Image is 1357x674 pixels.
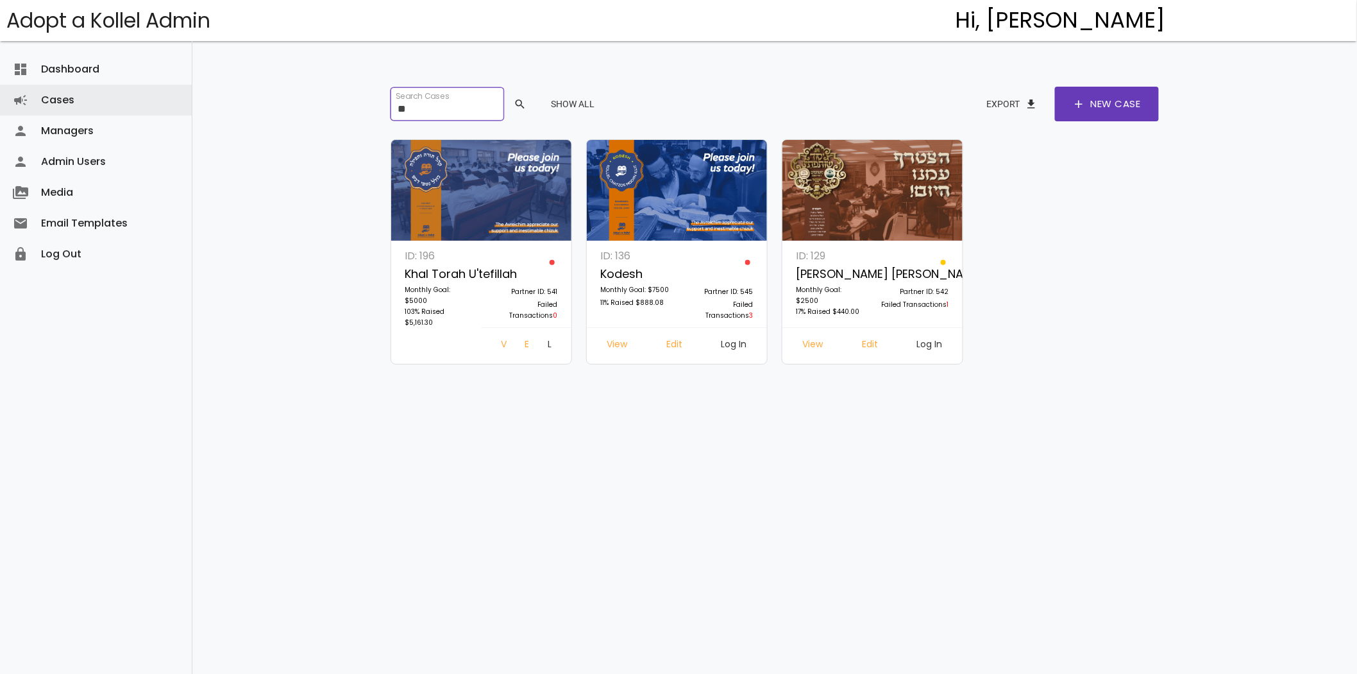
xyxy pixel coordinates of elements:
[947,300,949,309] span: 1
[796,306,866,319] p: 17% Raised $440.00
[977,92,1049,116] button: Exportfile_download
[789,247,872,327] a: ID: 129 [PERSON_NAME] [PERSON_NAME] Monthly Goal: $2500 17% Raised $440.00
[796,284,866,306] p: Monthly Goal: $2500
[601,284,670,297] p: Monthly Goal: $7500
[587,140,767,241] img: WlOK90XkPB.Wgd9mJ5KSN.jpg
[796,264,866,284] p: [PERSON_NAME] [PERSON_NAME]
[684,286,754,299] p: Partner ID: 545
[491,334,515,358] a: View
[489,286,558,299] p: Partner ID: 541
[782,140,963,241] img: 9QO1C0RAcm.i3hCK9DrbX.jpg
[880,286,949,299] p: Partner ID: 542
[1055,87,1159,121] a: addNew Case
[405,284,475,306] p: Monthly Goal: $5000
[13,146,28,177] i: person
[792,334,833,358] a: View
[553,311,558,320] span: 0
[13,208,28,239] i: email
[601,297,670,310] p: 11% Raised $888.08
[405,306,475,328] p: 103% Raised $5,161.30
[852,334,888,358] a: Edit
[405,264,475,284] p: Khal Torah U'tefillah
[13,54,28,85] i: dashboard
[601,247,670,264] p: ID: 136
[13,85,28,116] i: campaign
[13,239,28,270] i: lock
[13,116,28,146] i: person
[405,247,475,264] p: ID: 196
[514,92,527,116] span: search
[677,247,761,327] a: Partner ID: 545 Failed Transactions3
[1073,87,1086,121] span: add
[398,247,481,334] a: ID: 196 Khal Torah U'tefillah Monthly Goal: $5000 103% Raised $5,161.30
[684,299,754,321] p: Failed Transactions
[596,334,637,358] a: View
[750,311,754,320] span: 3
[907,334,953,358] a: Log In
[391,140,571,241] img: 1dK7hImuRG.FtM2pkZ3h6.jpg
[955,8,1166,33] h4: Hi, [PERSON_NAME]
[541,92,605,116] button: Show All
[880,299,949,312] p: Failed Transactions
[514,334,537,358] a: Edit
[1025,92,1038,116] span: file_download
[13,177,28,208] i: perm_media
[593,247,677,327] a: ID: 136 Kodesh Monthly Goal: $7500 11% Raised $888.08
[601,264,670,284] p: Kodesh
[537,334,562,358] a: Log In
[504,92,535,116] button: search
[873,247,956,327] a: Partner ID: 542 Failed Transactions1
[656,334,693,358] a: Edit
[796,247,866,264] p: ID: 129
[489,299,558,321] p: Failed Transactions
[711,334,757,358] a: Log In
[482,247,565,327] a: Partner ID: 541 Failed Transactions0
